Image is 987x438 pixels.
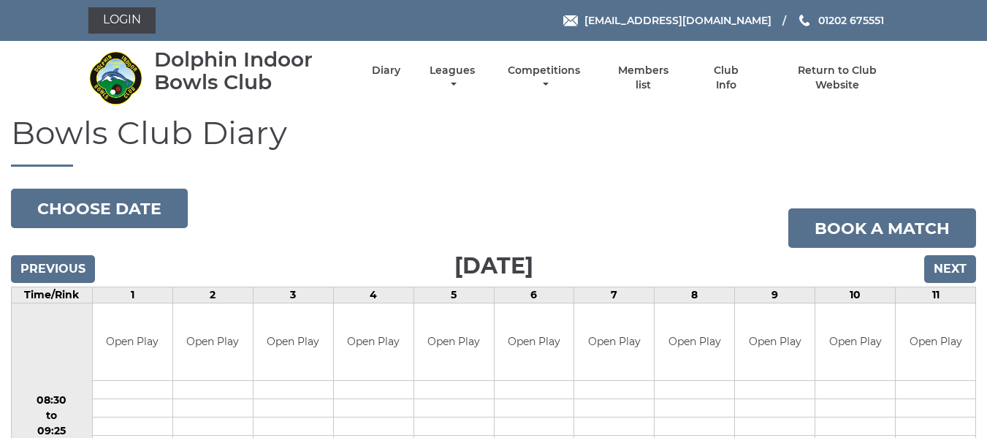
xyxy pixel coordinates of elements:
td: 6 [494,287,574,303]
td: Open Play [655,303,734,380]
td: Open Play [735,303,815,380]
td: 4 [333,287,414,303]
td: 2 [172,287,253,303]
a: Email [EMAIL_ADDRESS][DOMAIN_NAME] [563,12,771,29]
a: Return to Club Website [775,64,899,92]
td: 8 [655,287,735,303]
td: 11 [896,287,976,303]
input: Next [924,255,976,283]
span: 01202 675551 [818,14,884,27]
td: 10 [815,287,896,303]
td: Open Play [93,303,172,380]
td: 9 [735,287,815,303]
td: Open Play [574,303,654,380]
td: Open Play [173,303,253,380]
td: Open Play [254,303,333,380]
img: Phone us [799,15,809,26]
h1: Bowls Club Diary [11,115,976,167]
button: Choose date [11,189,188,228]
span: [EMAIL_ADDRESS][DOMAIN_NAME] [584,14,771,27]
a: Leagues [426,64,479,92]
a: Login [88,7,156,34]
a: Club Info [703,64,750,92]
td: Open Play [815,303,895,380]
a: Phone us 01202 675551 [797,12,884,29]
div: Dolphin Indoor Bowls Club [154,48,346,94]
a: Diary [372,64,400,78]
img: Email [563,15,578,26]
input: Previous [11,255,95,283]
td: Open Play [414,303,494,380]
a: Competitions [505,64,584,92]
a: Book a match [788,208,976,248]
td: 3 [253,287,333,303]
img: Dolphin Indoor Bowls Club [88,50,143,105]
td: Open Play [896,303,975,380]
td: 7 [574,287,655,303]
td: Time/Rink [12,287,93,303]
td: 5 [414,287,494,303]
a: Members list [609,64,677,92]
td: 1 [92,287,172,303]
td: Open Play [334,303,414,380]
td: Open Play [495,303,574,380]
